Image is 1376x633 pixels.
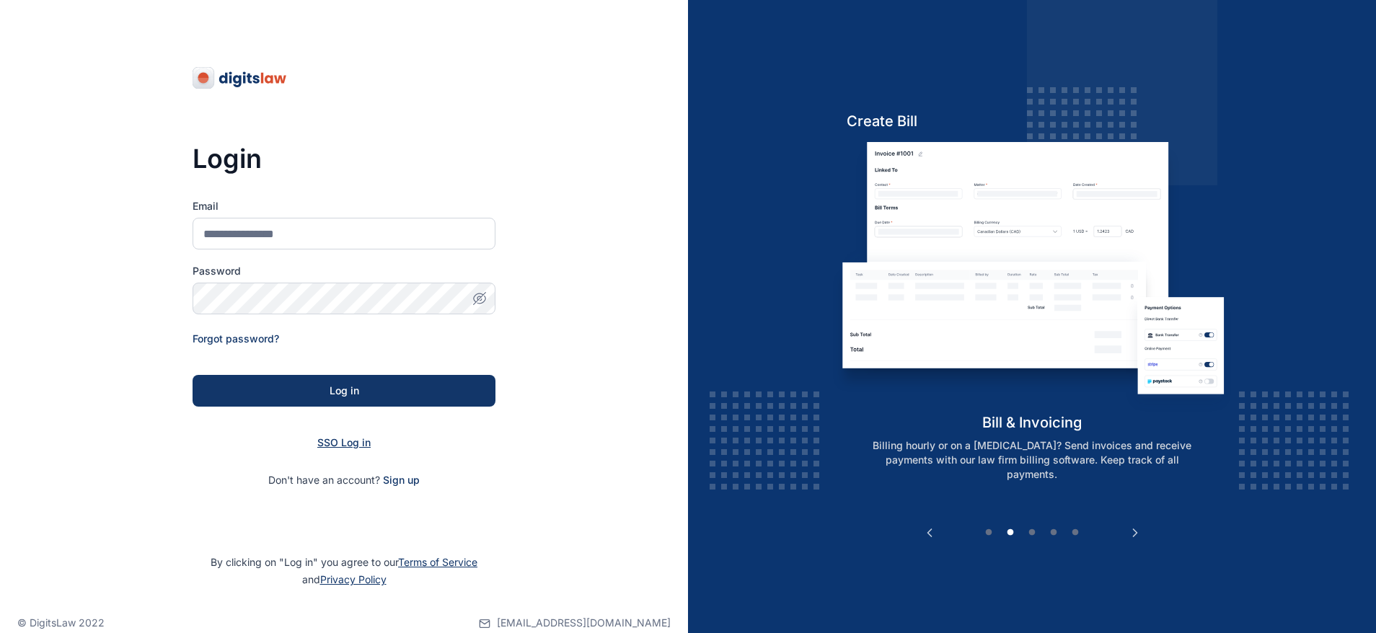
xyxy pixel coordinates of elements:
[17,616,105,630] p: © DigitsLaw 2022
[832,142,1232,412] img: bill-and-invoicin
[1128,526,1142,540] button: Next
[398,556,477,568] a: Terms of Service
[193,264,495,278] label: Password
[302,573,387,585] span: and
[216,384,472,398] div: Log in
[1025,526,1039,540] button: 3
[922,526,937,540] button: Previous
[17,554,671,588] p: By clicking on "Log in" you agree to our
[193,375,495,407] button: Log in
[320,573,387,585] a: Privacy Policy
[383,474,420,486] a: Sign up
[1068,526,1082,540] button: 5
[317,436,371,448] a: SSO Log in
[832,412,1232,433] h5: bill & invoicing
[497,616,671,630] span: [EMAIL_ADDRESS][DOMAIN_NAME]
[193,66,288,89] img: digitslaw-logo
[1046,526,1061,540] button: 4
[832,111,1232,131] h5: Create Bill
[193,332,279,345] a: Forgot password?
[383,473,420,487] span: Sign up
[1003,526,1018,540] button: 2
[193,144,495,173] h3: Login
[982,526,996,540] button: 1
[847,438,1217,482] p: Billing hourly or on a [MEDICAL_DATA]? Send invoices and receive payments with our law firm billi...
[193,473,495,487] p: Don't have an account?
[193,199,495,213] label: Email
